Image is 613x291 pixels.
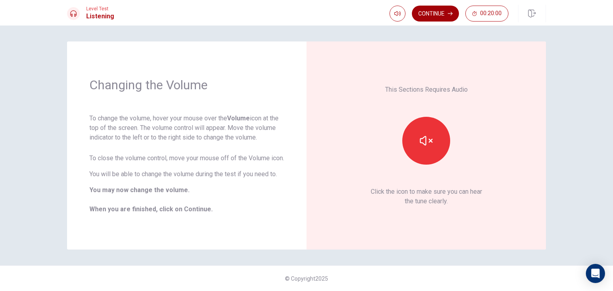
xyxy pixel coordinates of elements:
p: To close the volume control, move your mouse off of the Volume icon. [89,153,284,163]
strong: Volume [227,114,250,122]
b: You may now change the volume. When you are finished, click on Continue. [89,186,213,213]
h1: Changing the Volume [89,77,284,93]
div: Open Intercom Messenger [586,264,605,283]
span: © Copyright 2025 [285,275,328,282]
p: This Sections Requires Audio [385,85,468,94]
p: Click the icon to make sure you can hear the tune clearly. [371,187,482,206]
h1: Listening [86,12,114,21]
button: 00:20:00 [465,6,508,22]
span: Level Test [86,6,114,12]
span: 00:20:00 [480,10,502,17]
p: To change the volume, hover your mouse over the icon at the top of the screen. The volume control... [89,114,284,142]
button: Continue [412,6,459,22]
p: You will be able to change the volume during the test if you need to. [89,169,284,179]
